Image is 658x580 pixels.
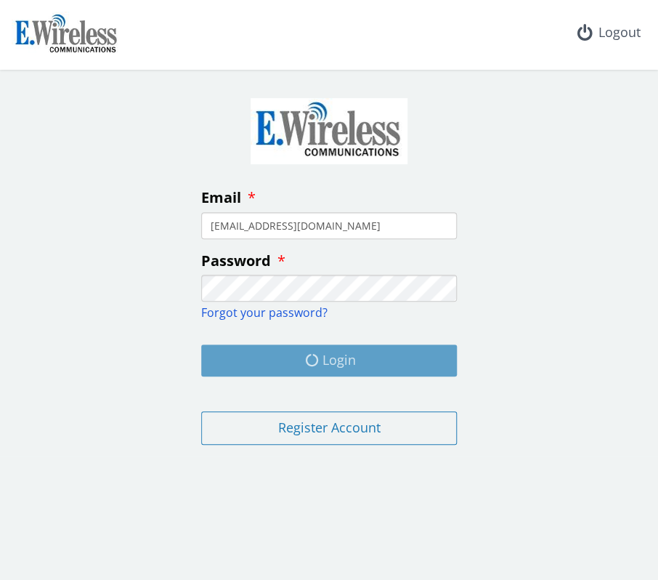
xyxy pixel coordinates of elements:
[201,345,457,376] button: Login
[201,411,457,445] button: Register Account
[201,305,328,321] a: Forgot your password?
[201,251,271,270] span: Password
[201,188,241,207] span: Email
[201,212,457,239] input: enter your email address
